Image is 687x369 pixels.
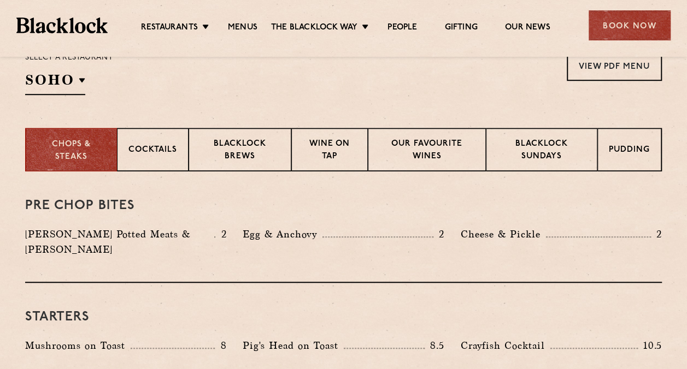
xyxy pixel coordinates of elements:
p: Wine on Tap [303,138,356,164]
p: 2 [433,227,444,241]
p: 8 [215,338,226,353]
p: Pudding [609,144,650,158]
h2: SOHO [25,70,85,95]
h3: Pre Chop Bites [25,199,662,213]
h3: Starters [25,310,662,324]
a: People [387,22,417,34]
p: Our favourite wines [379,138,474,164]
p: Cheese & Pickle [461,227,546,242]
p: Mushrooms on Toast [25,338,131,353]
p: [PERSON_NAME] Potted Meats & [PERSON_NAME] [25,227,214,257]
p: Select a restaurant [25,51,113,65]
a: Restaurants [141,22,198,34]
div: Book Now [589,10,671,40]
a: Gifting [444,22,477,34]
a: The Blacklock Way [271,22,357,34]
a: Menus [228,22,257,34]
p: Blacklock Brews [200,138,280,164]
p: 8.5 [425,338,444,353]
img: BL_Textured_Logo-footer-cropped.svg [16,17,108,33]
p: 10.5 [638,338,662,353]
a: View PDF Menu [567,51,662,81]
p: Cocktails [128,144,177,158]
p: 2 [215,227,226,241]
a: Our News [505,22,550,34]
p: Pig's Head on Toast [243,338,344,353]
p: Egg & Anchovy [243,227,322,242]
p: Chops & Steaks [37,139,105,163]
p: Crayfish Cocktail [461,338,550,353]
p: 2 [651,227,662,241]
p: Blacklock Sundays [497,138,586,164]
